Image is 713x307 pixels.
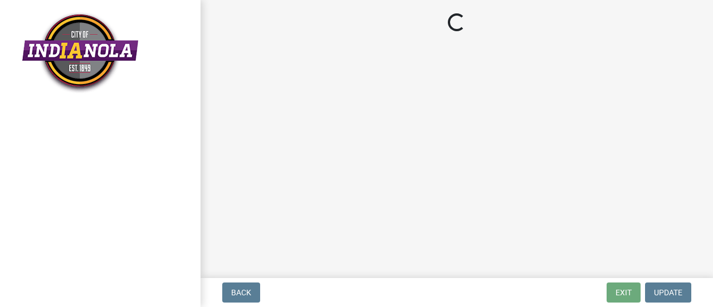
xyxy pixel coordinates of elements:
[645,282,691,303] button: Update
[222,282,260,303] button: Back
[22,12,138,94] img: City of Indianola, Iowa
[231,288,251,297] span: Back
[607,282,641,303] button: Exit
[654,288,682,297] span: Update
